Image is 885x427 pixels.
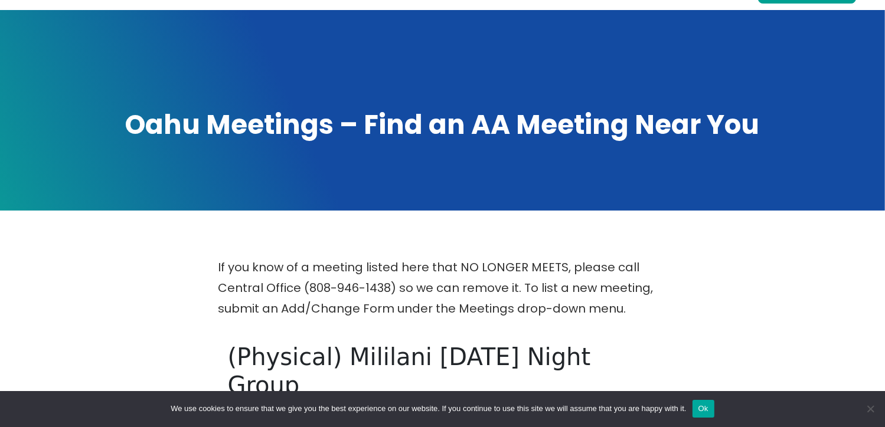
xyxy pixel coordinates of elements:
span: No [864,403,876,415]
h1: (Physical) Mililani [DATE] Night Group [228,343,658,399]
button: Ok [693,400,714,418]
h1: Oahu Meetings – Find an AA Meeting Near You [30,107,856,143]
span: We use cookies to ensure that we give you the best experience on our website. If you continue to ... [171,403,686,415]
p: If you know of a meeting listed here that NO LONGER MEETS, please call Central Office (808-946-14... [218,257,667,319]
